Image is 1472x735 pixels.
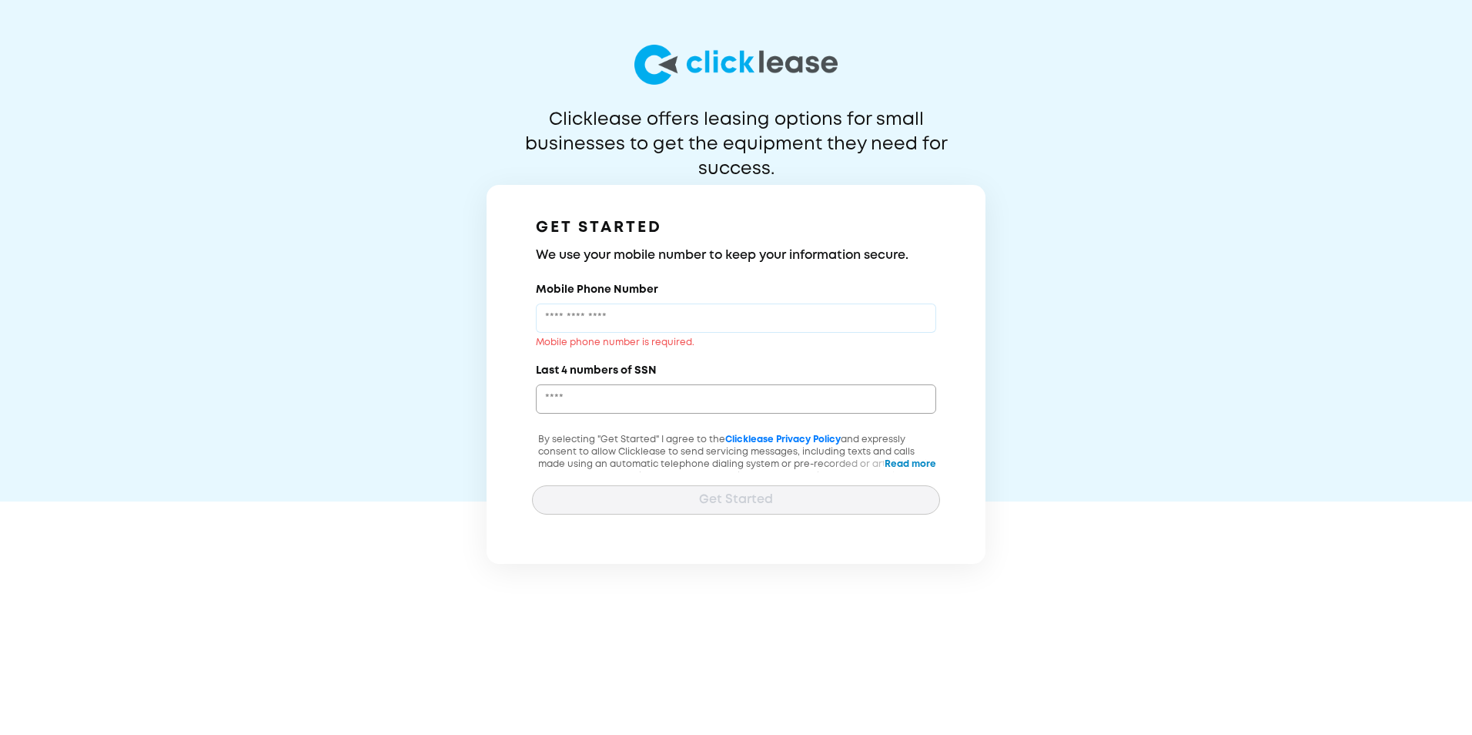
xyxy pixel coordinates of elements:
h1: GET STARTED [536,216,936,240]
a: Clicklease Privacy Policy [725,435,841,444]
button: Get Started [532,485,940,515]
img: logo-larg [634,45,838,85]
label: Mobile Phone Number [536,282,658,297]
div: Mobile phone number is required. [536,337,936,349]
h3: We use your mobile number to keep your information secure. [536,247,936,265]
p: By selecting "Get Started" I agree to the and expressly consent to allow Clicklease to send servi... [532,434,940,508]
label: Last 4 numbers of SSN [536,363,657,378]
p: Clicklease offers leasing options for small businesses to get the equipment they need for success. [487,108,985,157]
